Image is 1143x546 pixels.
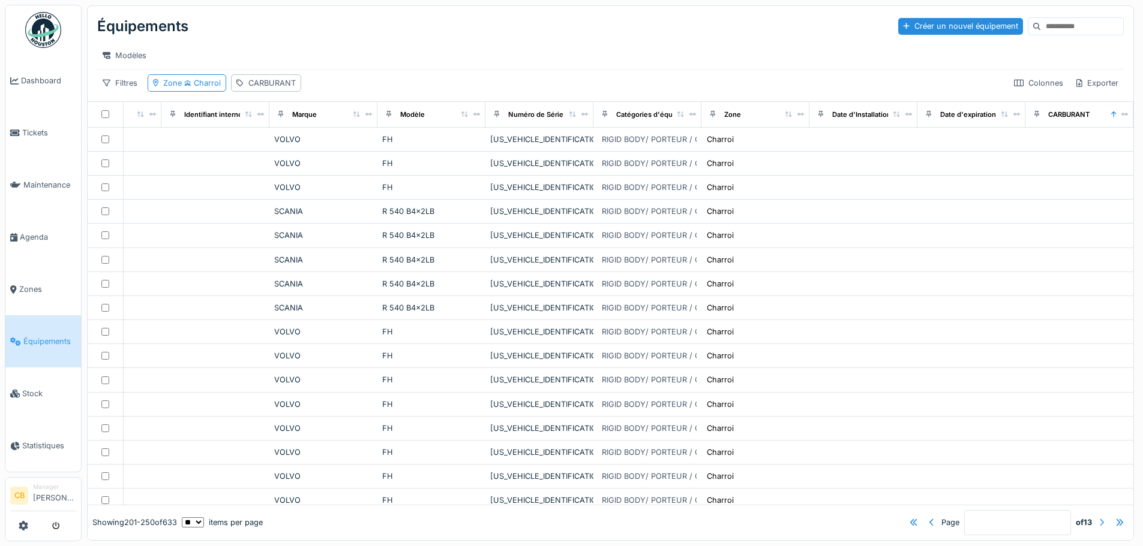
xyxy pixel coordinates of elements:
div: R 540 B4x2LB [382,278,481,289]
div: [US_VEHICLE_IDENTIFICATION_NUMBER] [490,182,589,193]
div: [US_VEHICLE_IDENTIFICATION_NUMBER] [490,399,589,410]
div: items per page [182,517,263,528]
div: Filtres [97,74,143,92]
div: Date d'Installation [832,110,891,120]
div: [US_VEHICLE_IDENTIFICATION_NUMBER] [490,447,589,458]
div: RIGID BODY/ PORTEUR / CAMION [602,206,727,217]
strong: of 13 [1076,517,1092,528]
div: [US_VEHICLE_IDENTIFICATION_NUMBER] [490,470,589,482]
div: RIGID BODY/ PORTEUR / CAMION [602,230,727,241]
span: Agenda [20,231,76,243]
div: Charroi [707,206,734,217]
div: SCANIA [274,278,373,289]
div: FH [382,447,481,458]
div: [US_VEHICLE_IDENTIFICATION_NUMBER] [490,302,589,313]
div: Numéro de Série [508,110,563,120]
div: [US_VEHICLE_IDENTIFICATION_NUMBER] [490,278,589,289]
div: Modèle [400,110,425,120]
div: Charroi [707,182,734,193]
div: [US_VEHICLE_IDENTIFICATION_NUMBER] [490,158,589,169]
div: FH [382,423,481,434]
div: [US_VEHICLE_IDENTIFICATION_NUMBER] [490,206,589,217]
div: [US_VEHICLE_IDENTIFICATION_NUMBER] [490,230,589,241]
div: [US_VEHICLE_IDENTIFICATION_NUMBER] [490,374,589,385]
a: Statistiques [5,420,81,472]
div: SCANIA [274,254,373,266]
div: VOLVO [274,447,373,458]
div: FH [382,399,481,410]
div: Zone [163,77,221,89]
a: Stock [5,367,81,420]
div: FH [382,374,481,385]
div: R 540 B4x2LB [382,254,481,266]
div: SCANIA [274,230,373,241]
div: Charroi [707,374,734,385]
div: RIGID BODY/ PORTEUR / CAMION [602,399,727,410]
div: Équipements [97,11,188,42]
div: Marque [292,110,317,120]
span: Charroi [182,79,221,88]
div: FH [382,494,481,506]
div: VOLVO [274,158,373,169]
span: Stock [22,388,76,399]
div: [US_VEHICLE_IDENTIFICATION_NUMBER] [490,326,589,337]
div: Charroi [707,399,734,410]
a: Équipements [5,315,81,367]
div: RIGID BODY/ PORTEUR / CAMION [602,254,727,266]
div: SCANIA [274,302,373,313]
div: Manager [33,482,76,491]
div: CARBURANT [1048,110,1090,120]
img: Badge_color-CXgf-gQk.svg [25,12,61,48]
div: Charroi [707,254,734,266]
div: Charroi [707,278,734,289]
a: CB Manager[PERSON_NAME] [10,482,76,511]
div: FH [382,326,481,337]
div: RIGID BODY/ PORTEUR / CAMION [602,278,727,289]
div: Charroi [707,494,734,506]
div: VOLVO [274,494,373,506]
div: Charroi [707,326,734,337]
div: R 540 B4x2LB [382,206,481,217]
span: Statistiques [22,440,76,451]
span: Tickets [22,127,76,138]
div: Créer un nouvel équipement [898,18,1023,34]
div: Catégories d'équipement [616,110,700,120]
a: Agenda [5,211,81,263]
div: VOLVO [274,350,373,361]
a: Maintenance [5,159,81,211]
div: RIGID BODY/ PORTEUR / CAMION [602,158,727,169]
span: Dashboard [21,75,76,86]
div: FH [382,134,481,145]
div: Charroi [707,134,734,145]
span: Maintenance [23,179,76,191]
div: VOLVO [274,423,373,434]
div: Charroi [707,158,734,169]
div: Charroi [707,230,734,241]
div: Charroi [707,423,734,434]
div: Showing 201 - 250 of 633 [92,517,177,528]
span: Zones [19,283,76,295]
div: CARBURANT [248,77,296,89]
div: Charroi [707,350,734,361]
div: RIGID BODY/ PORTEUR / CAMION [602,470,727,482]
div: [US_VEHICLE_IDENTIFICATION_NUMBER] [490,134,589,145]
span: Équipements [23,336,76,347]
div: RIGID BODY/ PORTEUR / CAMION [602,326,727,337]
div: RIGID BODY/ PORTEUR / CAMION [602,423,727,434]
div: [US_VEHICLE_IDENTIFICATION_NUMBER] [490,494,589,506]
div: [US_VEHICLE_IDENTIFICATION_NUMBER] [490,350,589,361]
div: RIGID BODY/ PORTEUR / CAMION [602,374,727,385]
div: RIGID BODY/ PORTEUR / CAMION [602,302,727,313]
div: Charroi [707,470,734,482]
div: Zone [724,110,741,120]
li: CB [10,487,28,505]
div: Identifiant interne [184,110,242,120]
div: RIGID BODY/ PORTEUR / CAMION [602,134,727,145]
div: VOLVO [274,374,373,385]
a: Tickets [5,107,81,159]
div: RIGID BODY/ PORTEUR / CAMION [602,350,727,361]
div: VOLVO [274,470,373,482]
div: RIGID BODY/ PORTEUR / CAMION [602,494,727,506]
div: VOLVO [274,182,373,193]
div: FH [382,350,481,361]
